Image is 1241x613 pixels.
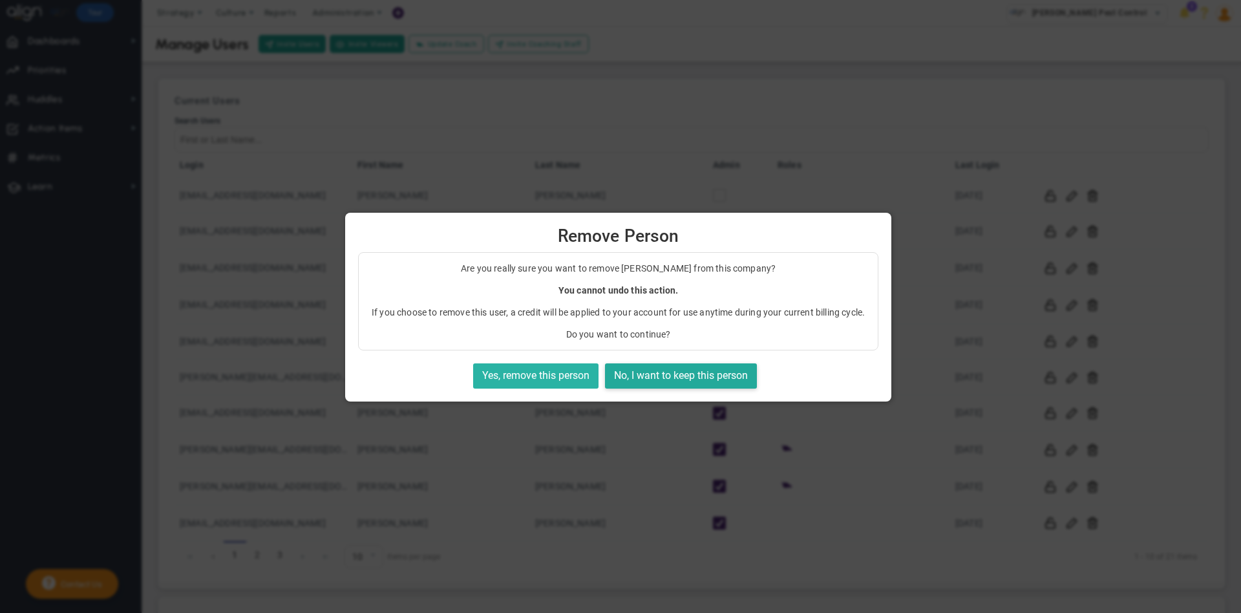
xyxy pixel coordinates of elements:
p: Do you want to continue? [372,328,865,341]
strong: You cannot undo this action. [558,285,678,296]
p: Are you really sure you want to remove [PERSON_NAME] from this company? [372,262,865,275]
button: No, I want to keep this person [605,363,757,389]
p: If you choose to remove this user, a credit will be applied to your account for use anytime durin... [372,306,865,319]
span: Remove Person [355,226,881,247]
button: Yes, remove this person [473,363,599,389]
